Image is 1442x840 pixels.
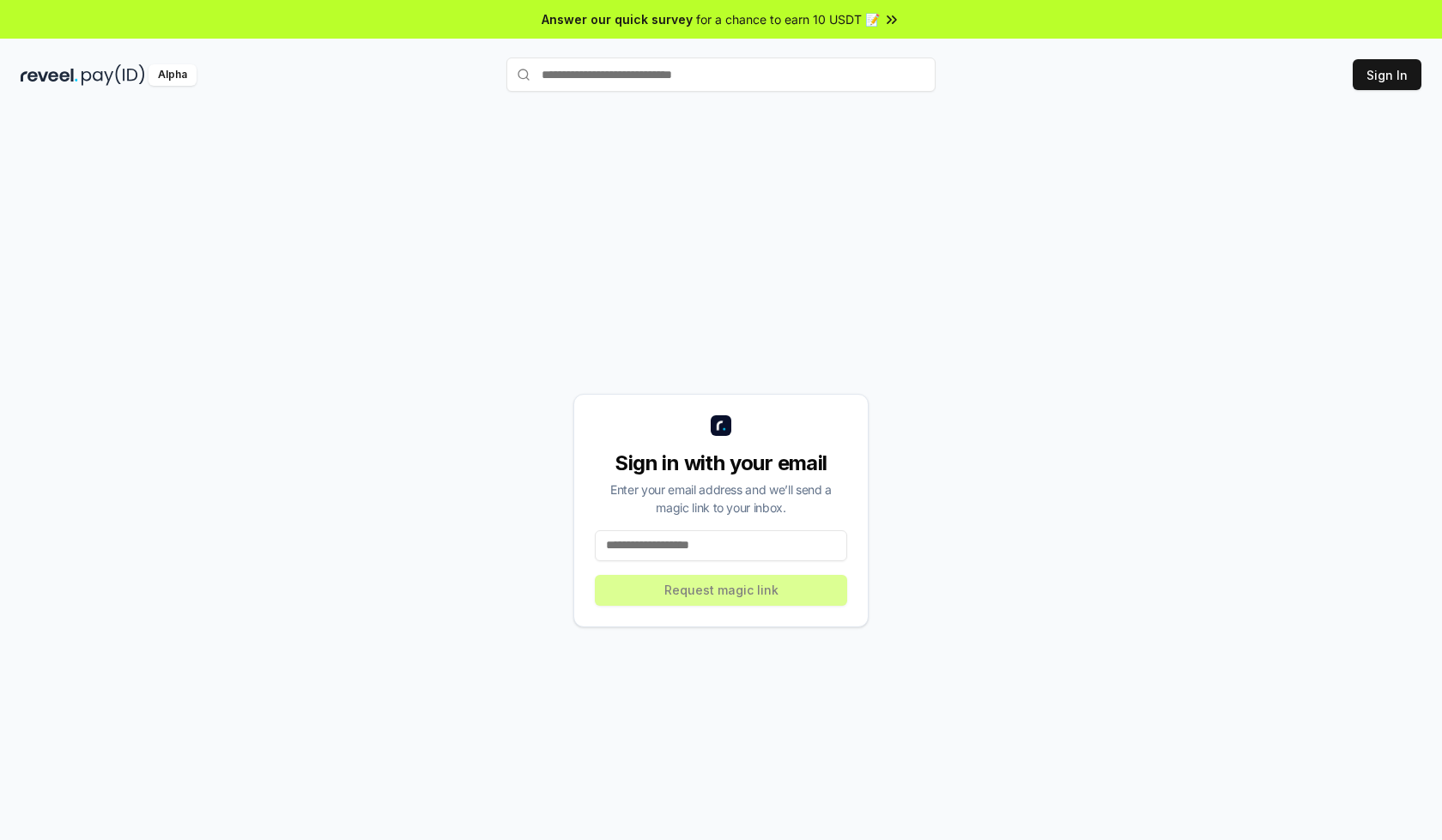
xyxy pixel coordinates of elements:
[1353,59,1421,90] button: Sign In
[696,10,880,28] span: for a chance to earn 10 USDT 📝
[21,64,78,86] img: reveel_dark
[711,415,731,436] img: logo_small
[595,480,847,517] div: Enter your email address and we’ll send a magic link to your inbox.
[542,10,693,28] span: Answer our quick survey
[148,64,197,86] div: Alpha
[595,450,847,477] div: Sign in with your email
[82,64,145,86] img: pay_id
